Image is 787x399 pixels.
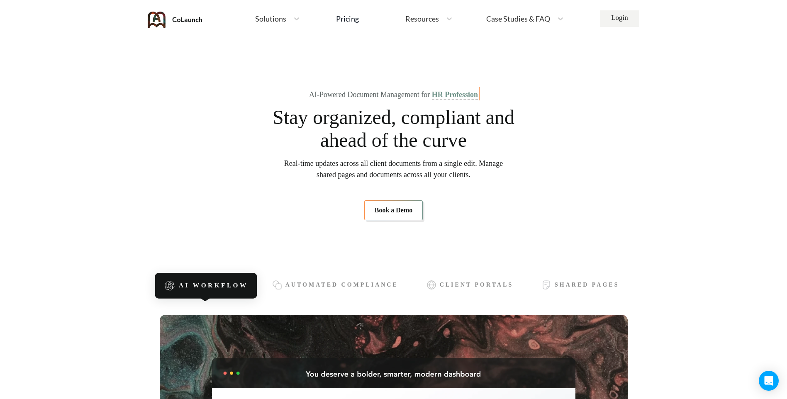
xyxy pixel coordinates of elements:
img: coLaunch [148,12,202,28]
img: icon [541,280,551,290]
img: icon [272,280,282,290]
span: Real-time updates across all client documents from a single edit. Manage shared pages and documen... [284,158,503,180]
a: Pricing [336,11,359,26]
div: Open Intercom Messenger [759,371,779,391]
span: Client Portals [440,282,514,288]
div: Pricing [336,15,359,22]
span: Solutions [255,15,286,22]
span: Stay organized, compliant and ahead of the curve [272,106,515,151]
span: AI Workflow [178,282,248,290]
img: icon [164,280,175,291]
a: Login [600,10,639,27]
span: Shared Pages [555,282,619,288]
span: Automated Compliance [285,282,398,288]
a: Book a Demo [364,200,423,220]
div: AI-Powered Document Management for [309,90,478,99]
span: HR Profession [432,90,478,100]
span: Resources [405,15,439,22]
span: Case Studies & FAQ [486,15,550,22]
img: icon [426,280,436,290]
